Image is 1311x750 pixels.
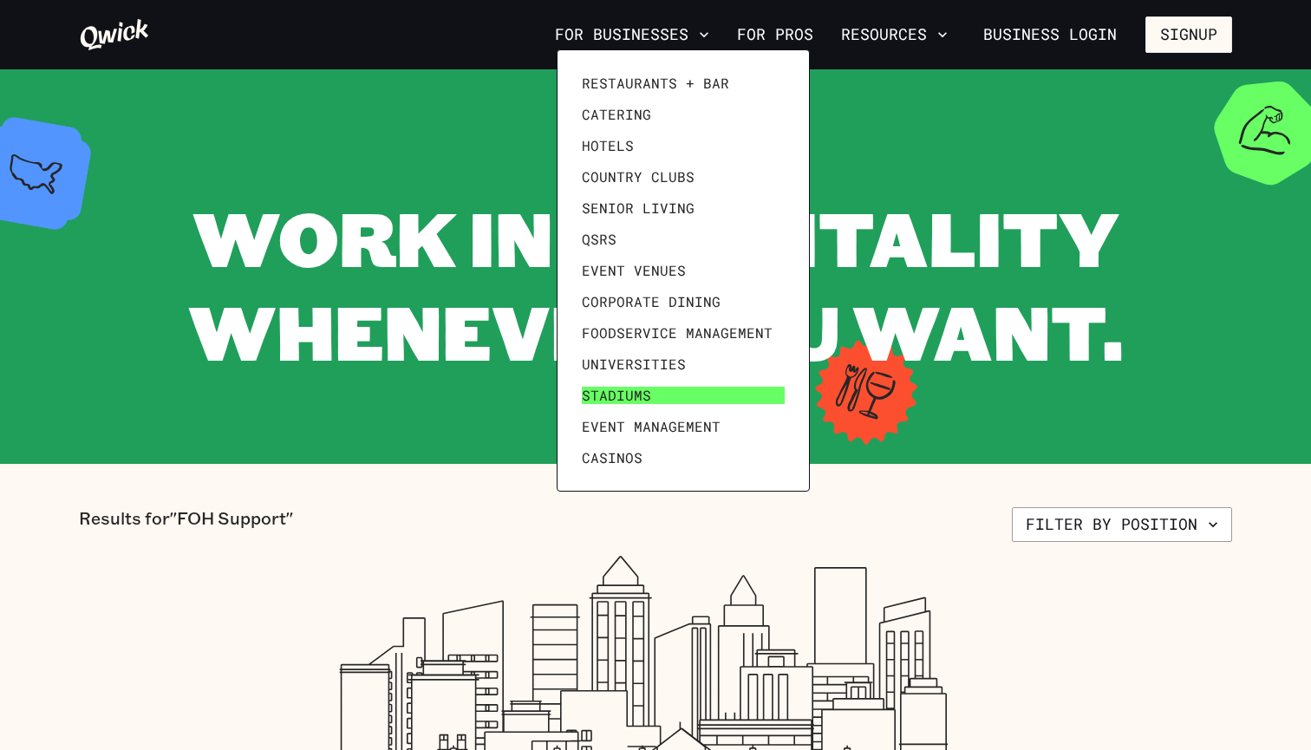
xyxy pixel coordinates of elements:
[582,293,721,310] span: Corporate Dining
[582,324,773,342] span: Foodservice Management
[582,387,651,404] span: Stadiums
[582,231,616,248] span: QSRs
[582,75,729,92] span: Restaurants + Bar
[582,262,686,279] span: Event Venues
[582,355,686,373] span: Universities
[582,137,634,154] span: Hotels
[582,199,695,217] span: Senior Living
[582,449,642,466] span: Casinos
[582,168,695,186] span: Country Clubs
[582,418,721,435] span: Event Management
[582,106,651,123] span: Catering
